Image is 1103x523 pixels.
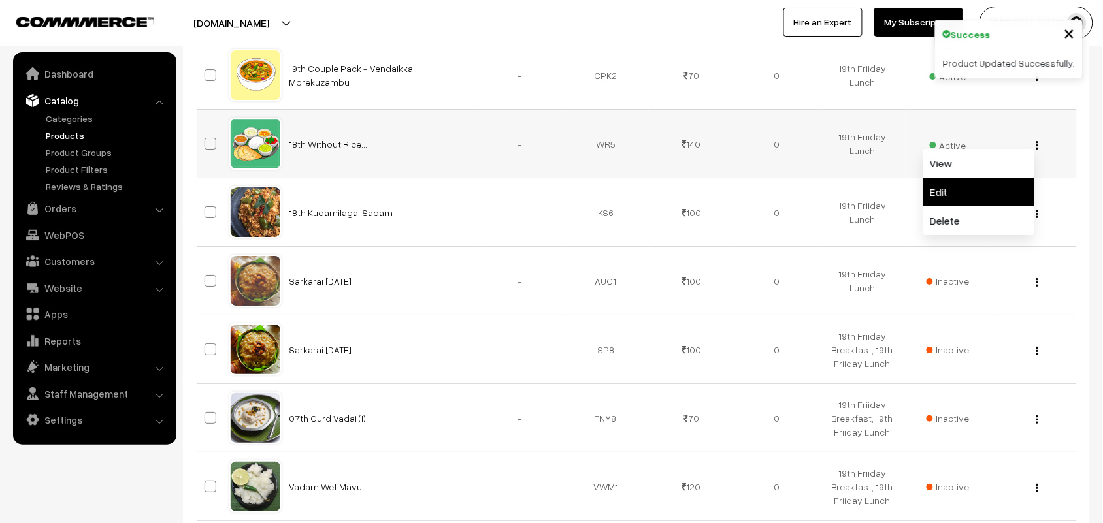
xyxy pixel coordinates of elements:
[820,315,906,384] td: 19th Friiday Breakfast, 19th Friiday Lunch
[935,48,1083,78] div: Product Updated Successfully.
[16,17,154,27] img: COMMMERCE
[16,62,172,86] a: Dashboard
[478,452,563,521] td: -
[478,178,563,247] td: -
[820,384,906,452] td: 19th Friiday Breakfast, 19th Friiday Lunch
[478,110,563,178] td: -
[563,384,649,452] td: TNY8
[1036,278,1038,287] img: Menu
[734,178,820,247] td: 0
[734,41,820,110] td: 0
[478,315,563,384] td: -
[289,207,393,218] a: 18th Kudamilagai Sadam
[1064,20,1075,44] span: ×
[923,149,1034,178] a: View
[1064,23,1075,42] button: Close
[649,247,734,315] td: 100
[16,382,172,405] a: Staff Management
[783,8,863,37] a: Hire an Expert
[16,276,172,300] a: Website
[289,344,352,355] a: Sarkarai [DATE]
[16,408,172,432] a: Settings
[923,178,1034,206] a: Edit
[563,41,649,110] td: CPK2
[42,146,172,159] a: Product Groups
[563,315,649,384] td: SP8
[478,384,563,452] td: -
[980,7,1093,39] button: [PERSON_NAME] s…
[289,413,367,424] a: 07th Curd Vadai (1)
[820,41,906,110] td: 19th Friiday Lunch
[42,112,172,125] a: Categories
[1036,210,1038,218] img: Menu
[734,110,820,178] td: 0
[16,249,172,273] a: Customers
[734,384,820,452] td: 0
[42,163,172,176] a: Product Filters
[16,13,131,29] a: COMMMERCE
[927,343,970,357] span: Inactive
[148,7,315,39] button: [DOMAIN_NAME]
[649,384,734,452] td: 70
[478,247,563,315] td: -
[1036,141,1038,150] img: Menu
[820,452,906,521] td: 19th Friiday Breakfast, 19th Friiday Lunch
[927,480,970,494] span: Inactive
[874,8,963,37] a: My Subscription
[1067,13,1087,33] img: user
[649,178,734,247] td: 100
[16,89,172,112] a: Catalog
[16,355,172,379] a: Marketing
[289,138,368,150] a: 18th Without Rice...
[649,41,734,110] td: 70
[951,27,991,41] strong: Success
[16,329,172,353] a: Reports
[16,302,172,326] a: Apps
[1036,347,1038,355] img: Menu
[289,276,352,287] a: Sarkarai [DATE]
[16,223,172,247] a: WebPOS
[923,206,1034,235] a: Delete
[1036,415,1038,424] img: Menu
[649,452,734,521] td: 120
[734,315,820,384] td: 0
[1036,484,1038,492] img: Menu
[927,411,970,425] span: Inactive
[930,135,966,152] span: Active
[289,63,416,87] a: 19th Couple Pack - Vendaikkai Morekuzambu
[734,247,820,315] td: 0
[649,315,734,384] td: 100
[478,41,563,110] td: -
[16,197,172,220] a: Orders
[563,178,649,247] td: KS6
[289,481,363,492] a: Vadam Wet Mavu
[820,110,906,178] td: 19th Friiday Lunch
[927,274,970,288] span: Inactive
[563,452,649,521] td: VWM1
[649,110,734,178] td: 140
[820,178,906,247] td: 19th Friiday Lunch
[930,67,966,84] span: Active
[734,452,820,521] td: 0
[42,180,172,193] a: Reviews & Ratings
[563,110,649,178] td: WR5
[563,247,649,315] td: AUC1
[820,247,906,315] td: 19th Friiday Lunch
[42,129,172,142] a: Products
